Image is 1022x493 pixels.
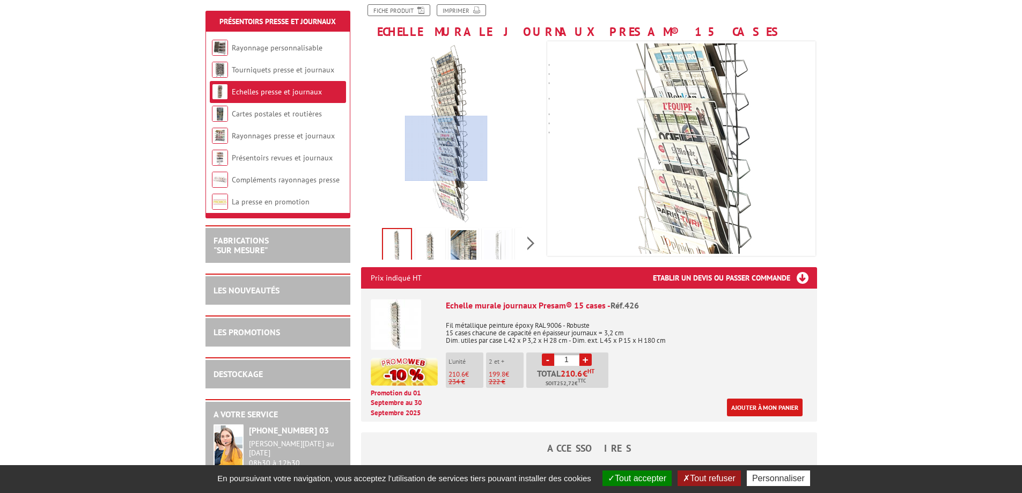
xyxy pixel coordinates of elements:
[489,358,524,365] p: 2 et +
[232,43,322,53] a: Rayonnage personnalisable
[579,354,592,366] a: +
[232,153,333,163] a: Présentoirs revues et journaux
[561,369,583,378] span: 210.6
[517,230,543,263] img: echelle_journaux_presse_vide_zoom_426.jpg
[371,358,438,386] img: promotion
[489,371,524,378] p: €
[484,230,510,263] img: echelle_journaux_presse_vide_croquis_426.jpg
[448,378,483,386] p: 234 €
[451,230,476,263] img: echelle_journaux_presse_remplie_mise_en_scene_426.jpg
[212,62,228,78] img: Tourniquets presse et journaux
[448,371,483,378] p: €
[232,65,334,75] a: Tourniquets presse et journaux
[212,40,228,56] img: Rayonnage personnalisable
[446,314,807,344] p: Fil métallique peinture époxy RAL 9006 - Robuste 15 cases chacune de capacité en épaisseur journa...
[727,399,803,416] a: Ajouter à mon panier
[583,369,587,378] span: €
[417,230,443,263] img: echelle_journaux_presse_remplie_zoom_426.jpg
[212,106,228,122] img: Cartes postales et routières
[232,131,335,141] a: Rayonnages presse et journaux
[212,194,228,210] img: La presse en promotion
[437,4,486,16] a: Imprimer
[214,424,244,466] img: widget-service.jpg
[214,410,342,420] h2: A votre service
[249,439,342,476] div: 08h30 à 12h30 13h30 à 17h30
[219,17,336,26] a: Présentoirs Presse et Journaux
[448,370,465,379] span: 210.6
[367,4,430,16] a: Fiche produit
[489,378,524,386] p: 222 €
[249,439,342,458] div: [PERSON_NAME][DATE] au [DATE]
[212,84,228,100] img: Echelles presse et journaux
[232,109,322,119] a: Cartes postales et routières
[212,128,228,144] img: Rayonnages presse et journaux
[371,464,807,476] div: Crochet en S inox x50 -
[371,267,422,289] p: Prix indiqué HT
[489,370,505,379] span: 199.8
[212,150,228,166] img: Présentoirs revues et journaux
[212,172,228,188] img: Compléments rayonnages presse
[546,379,586,388] span: Soit €
[214,369,263,379] a: DESTOCKAGE
[371,388,438,418] p: Promotion du 01 Septembre au 30 Septembre 2025
[361,443,817,454] h4: ACCESSOIRES
[214,235,269,255] a: FABRICATIONS"Sur Mesure"
[212,474,597,483] span: En poursuivant votre navigation, vous acceptez l'utilisation de services tiers pouvant installer ...
[678,470,740,486] button: Tout refuser
[232,175,340,185] a: Compléments rayonnages presse
[542,354,554,366] a: -
[747,470,810,486] button: Personnaliser (fenêtre modale)
[232,87,322,97] a: Echelles presse et journaux
[653,267,817,289] h3: Etablir un devis ou passer commande
[578,378,586,384] sup: TTC
[529,369,608,388] p: Total
[249,425,329,436] strong: [PHONE_NUMBER] 03
[232,197,310,207] a: La presse en promotion
[446,299,807,312] div: Echelle murale journaux Presam® 15 cases -
[214,327,280,337] a: LES PROMOTIONS
[383,229,411,262] img: echelle_journaux_presse_remplie_426.jpg
[526,234,536,252] span: Next
[214,285,280,296] a: LES NOUVEAUTÉS
[611,300,639,311] span: Réf.426
[371,299,421,350] img: Echelle murale journaux Presam® 15 cases
[448,358,483,365] p: L'unité
[557,379,575,388] span: 252,72
[587,367,594,375] sup: HT
[602,470,672,486] button: Tout accepter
